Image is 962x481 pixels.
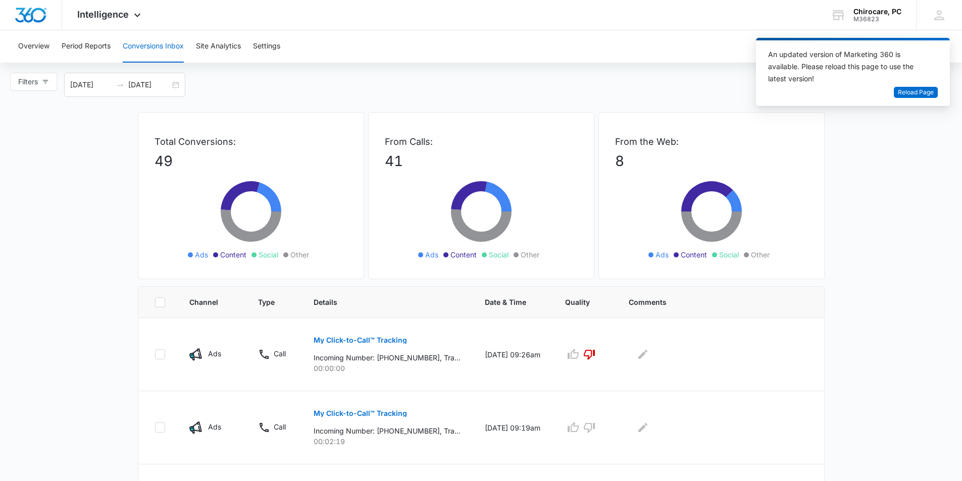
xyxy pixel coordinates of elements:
p: Call [274,348,286,359]
div: An updated version of Marketing 360 is available. Please reload this page to use the latest version! [768,48,926,85]
p: Call [274,421,286,432]
p: Incoming Number: [PHONE_NUMBER], Tracking Number: [PHONE_NUMBER], Ring To: [PHONE_NUMBER], Caller... [314,352,461,363]
span: Details [314,297,446,307]
span: Filters [18,76,38,87]
div: account id [853,16,901,23]
span: Other [290,249,309,260]
button: My Click-to-Call™ Tracking [314,328,407,352]
span: Type [258,297,275,307]
span: Ads [425,249,438,260]
input: End date [128,79,170,90]
span: Ads [655,249,669,260]
span: Social [719,249,739,260]
button: Period Reports [62,30,111,63]
button: Conversions Inbox [123,30,184,63]
span: Content [450,249,477,260]
span: Comments [629,297,793,307]
button: Settings [253,30,280,63]
span: Social [489,249,509,260]
span: Ads [195,249,208,260]
p: Incoming Number: [PHONE_NUMBER], Tracking Number: [PHONE_NUMBER], Ring To: [PHONE_NUMBER], Caller... [314,425,461,436]
p: 00:00:00 [314,363,461,373]
span: Date & Time [485,297,526,307]
p: 41 [385,150,578,172]
span: Quality [565,297,590,307]
span: Content [681,249,707,260]
td: [DATE] 09:26am [473,318,553,391]
span: swap-right [116,81,124,89]
button: Edit Comments [635,419,651,436]
p: My Click-to-Call™ Tracking [314,410,407,417]
span: Intelligence [77,9,129,20]
span: Social [259,249,278,260]
button: Overview [18,30,49,63]
span: Reload Page [898,88,934,97]
p: 49 [155,150,347,172]
p: Ads [208,421,221,432]
button: Edit Comments [635,346,651,362]
span: to [116,81,124,89]
p: My Click-to-Call™ Tracking [314,337,407,344]
span: Channel [189,297,219,307]
p: 00:02:19 [314,436,461,447]
td: [DATE] 09:19am [473,391,553,464]
p: 8 [615,150,808,172]
input: Start date [70,79,112,90]
button: Site Analytics [196,30,241,63]
span: Content [220,249,246,260]
span: Other [521,249,539,260]
button: Filters [10,73,57,91]
p: Total Conversions: [155,135,347,148]
div: account name [853,8,901,16]
p: From Calls: [385,135,578,148]
button: My Click-to-Call™ Tracking [314,401,407,425]
p: Ads [208,348,221,359]
button: Reload Page [894,87,938,98]
span: Other [751,249,770,260]
p: From the Web: [615,135,808,148]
